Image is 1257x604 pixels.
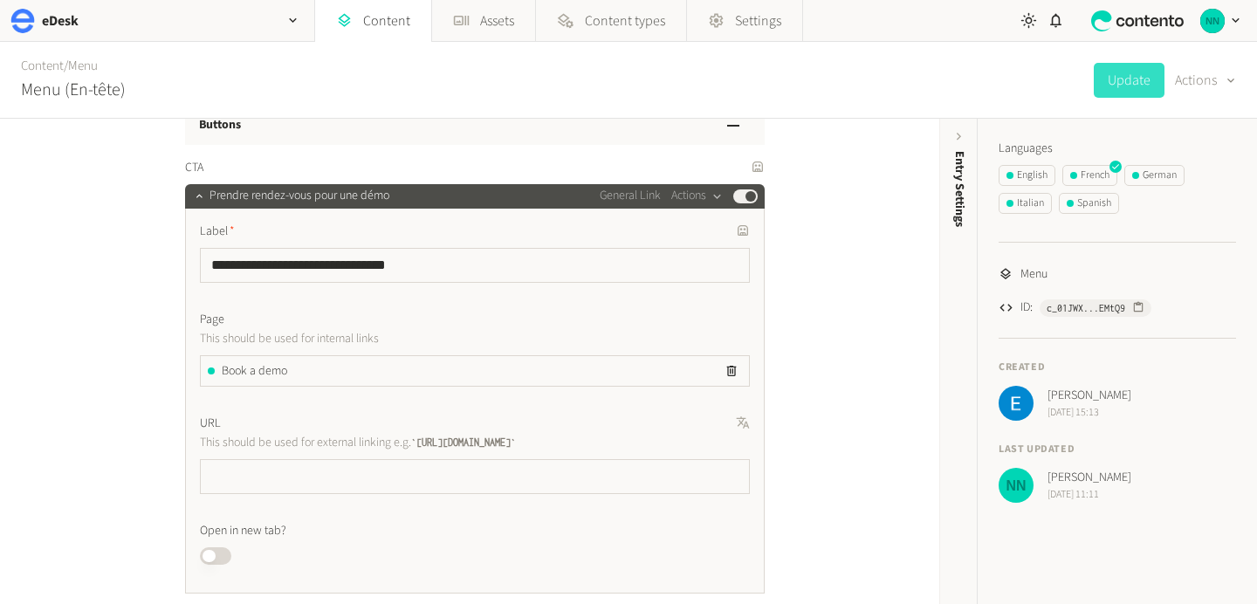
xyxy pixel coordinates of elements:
[1070,168,1109,183] div: French
[21,57,64,75] a: Content
[1020,265,1047,284] span: Menu
[1067,196,1111,211] div: Spanish
[199,116,241,134] h3: Buttons
[200,522,286,540] span: Open in new tab?
[1175,63,1236,98] button: Actions
[68,57,98,75] a: Menu
[222,362,287,381] span: Book a demo
[1047,487,1131,503] span: [DATE] 11:11
[999,386,1034,421] img: Emmanuel Retzepter
[600,187,661,205] span: General Link
[64,57,68,75] span: /
[209,187,389,205] span: Prendre rendez-vous pour une démo
[1132,168,1177,183] div: German
[1047,300,1125,316] span: c_01JWX...EMtQ9
[21,77,126,103] h2: Menu (En-tête)
[999,193,1052,214] button: Italian
[1094,63,1164,98] button: Update
[200,329,597,348] p: This should be used for internal links
[671,186,723,207] button: Actions
[1047,469,1131,487] span: [PERSON_NAME]
[1006,196,1044,211] div: Italian
[42,10,79,31] h2: eDesk
[999,468,1034,503] img: Nikola Nikolov
[1124,165,1185,186] button: German
[951,151,969,227] span: Entry Settings
[1200,9,1225,33] img: Nikola Nikolov
[185,159,203,177] span: CTA
[1059,193,1119,214] button: Spanish
[585,10,665,31] span: Content types
[999,165,1055,186] button: English
[411,436,516,448] code: [URL][DOMAIN_NAME]
[200,415,221,433] span: URL
[200,311,224,329] span: Page
[200,223,235,241] span: Label
[1047,387,1131,405] span: [PERSON_NAME]
[735,10,781,31] span: Settings
[999,442,1236,457] h4: Last updated
[1040,299,1151,317] button: c_01JWX...EMtQ9
[1006,168,1047,183] div: English
[1020,299,1033,317] span: ID:
[10,9,35,33] img: eDesk
[1062,165,1117,186] button: French
[999,140,1236,158] label: Languages
[1047,405,1131,421] span: [DATE] 15:13
[999,360,1236,375] h4: Created
[200,433,597,452] p: This should be used for external linking e.g.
